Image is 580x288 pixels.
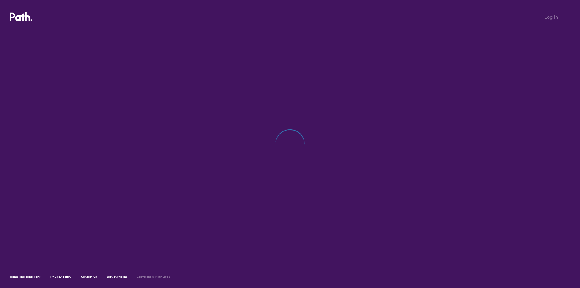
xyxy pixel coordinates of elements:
[10,275,41,279] a: Terms and conditions
[544,14,558,20] span: Log in
[81,275,97,279] a: Contact Us
[137,275,170,279] h6: Copyright © Path 2018
[532,10,570,24] button: Log in
[50,275,71,279] a: Privacy policy
[107,275,127,279] a: Join our team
